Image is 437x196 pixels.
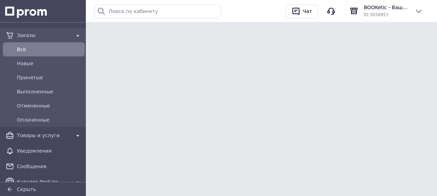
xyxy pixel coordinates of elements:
[17,186,36,192] span: Скрыть
[17,132,71,139] span: Товары и услуги
[17,74,82,81] span: Принятые
[17,163,82,170] span: Сообщения
[364,12,388,17] span: ID: 3038957
[364,4,409,11] span: BOOKetic - Ваш книжковий магазин
[302,6,313,17] div: Чат
[17,88,82,95] span: Выполненные
[17,102,82,109] span: Отмененные
[17,147,82,154] span: Уведомления
[17,32,71,39] span: Заказы
[17,178,71,185] span: Каталог ProSale
[286,4,318,18] button: Чат
[17,60,82,67] span: Новые
[17,46,82,53] span: Все
[17,116,82,123] span: Оплаченные
[94,4,221,18] input: Поиск по кабинету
